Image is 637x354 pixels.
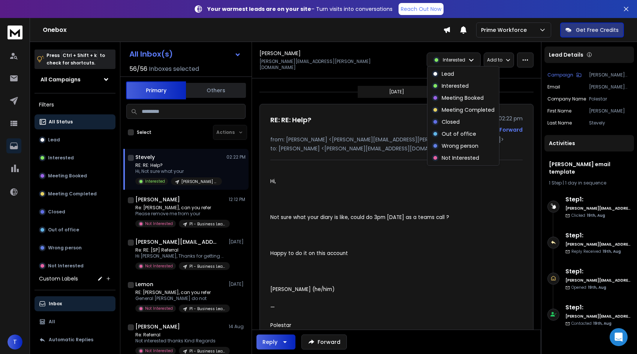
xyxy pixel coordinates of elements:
span: Happy to do it on this account [270,250,348,257]
p: Wrong person [48,245,82,251]
p: [PERSON_NAME] email template [589,72,631,78]
div: Forward [499,126,523,133]
button: Forward [301,334,347,349]
button: Primary [126,81,186,99]
p: 12:12 PM [229,196,246,202]
p: Lead Details [549,51,583,58]
p: Meeting Booked [48,173,87,179]
p: Last Name [547,120,572,126]
p: 02:22 PM [226,154,246,160]
p: Not Interested [442,154,479,162]
p: Automatic Replies [49,337,93,343]
p: Closed [48,209,65,215]
h1: Lemon [135,280,153,288]
p: Contacted [571,321,612,326]
div: Reply [262,338,277,346]
span: Ctrl + Shift + k [61,51,98,60]
p: Please remove me from your [135,211,225,217]
h1: Stevely [135,153,155,161]
div: | [549,180,630,186]
span: [PERSON_NAME] (he/him) [270,286,334,293]
h3: Custom Labels [39,275,78,282]
p: Not Interested [145,221,173,226]
p: Polestar [589,96,631,102]
p: [PERSON_NAME][EMAIL_ADDRESS][PERSON_NAME][DOMAIN_NAME] [589,84,631,90]
p: Email [547,84,560,90]
p: All [49,319,55,325]
h1: RE: RE: Help? [270,115,311,125]
p: Re: [PERSON_NAME], can you refer [135,205,225,211]
h6: Step 1 : [565,195,631,204]
h6: [PERSON_NAME][EMAIL_ADDRESS][DOMAIN_NAME] [565,313,631,319]
p: Not Interested [48,263,84,269]
p: Meeting Booked [442,94,484,102]
label: Select [137,129,151,135]
p: [DATE] [229,239,246,245]
p: Interested [442,82,469,90]
p: Inbox [49,301,62,307]
p: [PERSON_NAME] email template [181,179,217,184]
img: logo [7,25,22,39]
strong: Your warmest leads are on your site [207,5,311,13]
h6: Step 1 : [565,267,631,276]
p: Interested [443,57,465,63]
span: 19th, Aug [603,249,621,254]
h1: [PERSON_NAME] email template [549,160,630,175]
p: Clicked [571,213,605,218]
p: [DATE] : 02:22 pm [477,115,523,122]
p: Interested [48,155,74,161]
p: RE: RE: Help? [135,162,222,168]
p: Opened [571,285,606,290]
span: Hi, [270,178,276,185]
p: All Status [49,119,73,125]
h6: Step 1 : [565,303,631,312]
div: Activities [544,135,634,151]
h1: [PERSON_NAME] [259,49,301,57]
h1: [PERSON_NAME] [135,323,180,330]
span: 1 day in sequence [565,180,606,186]
p: Press to check for shortcuts. [46,52,105,67]
p: P1 - Business Leaders [189,306,225,312]
h6: Step 1 : [565,231,631,240]
p: Get Free Credits [576,26,619,34]
p: Re: RE: [SP] Referral [135,247,225,253]
p: P1 - Business Leaders [189,348,225,354]
p: Interested [145,178,165,184]
p: Not interested thanks Kind Regards [135,338,225,344]
p: Reply Received [571,249,621,254]
h1: All Campaigns [40,76,81,83]
h3: Filters [34,99,115,110]
p: Not Interested [145,348,173,354]
span: 19th, Aug [593,321,612,326]
p: Lead [442,70,454,78]
p: 14 Aug [229,324,246,330]
span: 1 Step [549,180,562,186]
p: – Turn visits into conversations [207,5,393,13]
span: T [7,334,22,349]
h1: [PERSON_NAME] [135,196,180,203]
span: 19th, Aug [588,285,606,290]
p: Hi, Not sure what your [135,168,222,174]
p: Add to [487,57,502,63]
p: Out of office [48,227,79,233]
span: Polestar [270,322,291,329]
h1: [PERSON_NAME][EMAIL_ADDRESS][DOMAIN_NAME] [135,238,218,246]
p: General [PERSON_NAME] do not [135,295,225,301]
p: [PERSON_NAME][EMAIL_ADDRESS][PERSON_NAME][DOMAIN_NAME] [259,58,394,70]
h6: [PERSON_NAME][EMAIL_ADDRESS][DOMAIN_NAME] [565,205,631,211]
span: Not sure what your diary is like, could do 3pm [DATE] as a teams call ? [270,214,449,221]
p: Meeting Completed [442,106,495,114]
h6: [PERSON_NAME][EMAIL_ADDRESS][DOMAIN_NAME] [565,277,631,283]
p: Reach Out Now [401,5,441,13]
p: Closed [442,118,460,126]
h6: [PERSON_NAME][EMAIL_ADDRESS][DOMAIN_NAME] [565,241,631,247]
p: Campaign [547,72,573,78]
span: — [270,304,275,311]
p: P1 - Business Leaders [189,221,225,227]
p: Not Interested [145,306,173,311]
p: Prime Workforce [481,26,530,34]
span: 56 / 56 [129,64,147,73]
p: to: [PERSON_NAME] <[PERSON_NAME][EMAIL_ADDRESS][DOMAIN_NAME]> [270,145,523,152]
p: from: [PERSON_NAME] <[PERSON_NAME][EMAIL_ADDRESS][PERSON_NAME][DOMAIN_NAME]> [270,136,523,143]
p: P1 - Business Leaders [189,264,225,269]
